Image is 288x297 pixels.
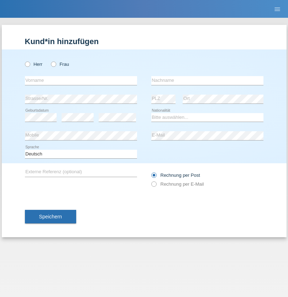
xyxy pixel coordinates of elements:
span: Speichern [39,214,62,219]
i: menu [274,6,281,13]
label: Frau [51,62,69,67]
input: Herr [25,62,30,66]
label: Rechnung per E-Mail [151,181,204,187]
input: Frau [51,62,56,66]
button: Speichern [25,210,76,223]
a: menu [270,7,284,11]
label: Herr [25,62,43,67]
input: Rechnung per E-Mail [151,181,156,190]
input: Rechnung per Post [151,173,156,181]
label: Rechnung per Post [151,173,200,178]
h1: Kund*in hinzufügen [25,37,263,46]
